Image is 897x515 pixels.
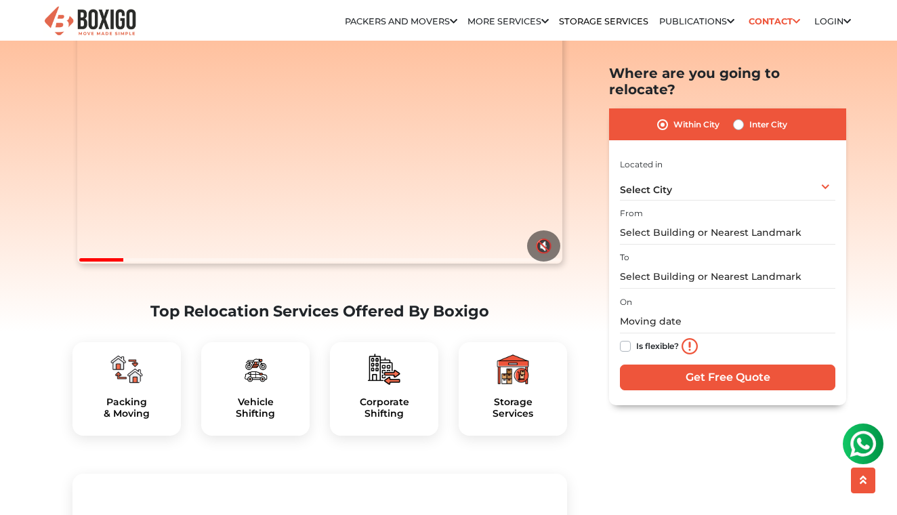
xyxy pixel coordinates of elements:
img: boxigo_packers_and_movers_plan [239,353,272,386]
h5: Vehicle Shifting [212,396,299,419]
h5: Storage Services [470,396,556,419]
a: StorageServices [470,396,556,419]
img: Boxigo [43,5,138,38]
a: Publications [659,16,734,26]
img: boxigo_packers_and_movers_plan [497,353,529,386]
a: Storage Services [559,16,648,26]
a: VehicleShifting [212,396,299,419]
label: On [620,296,632,308]
label: Located in [620,158,663,170]
label: Is flexible? [636,338,679,352]
h2: Top Relocation Services Offered By Boxigo [72,302,567,321]
h5: Packing & Moving [83,396,170,419]
img: whatsapp-icon.svg [14,14,41,41]
input: Get Free Quote [620,365,835,390]
img: boxigo_packers_and_movers_plan [368,353,400,386]
label: Within City [673,117,719,133]
a: Login [814,16,851,26]
label: Inter City [749,117,787,133]
input: Moving date [620,310,835,333]
video: Your browser does not support the video tag. [77,22,562,264]
button: scroll up [851,468,875,493]
input: Select Building or Nearest Landmark [620,221,835,245]
a: CorporateShifting [341,396,427,419]
a: Contact [744,11,804,32]
h2: Where are you going to relocate? [609,65,846,98]
label: From [620,207,643,220]
img: info [682,338,698,354]
a: Packers and Movers [345,16,457,26]
a: Packing& Moving [83,396,170,419]
label: To [620,251,629,264]
a: More services [467,16,549,26]
img: boxigo_packers_and_movers_plan [110,353,143,386]
span: Select City [620,184,672,196]
h5: Corporate Shifting [341,396,427,419]
button: 🔇 [527,230,560,262]
input: Select Building or Nearest Landmark [620,265,835,289]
